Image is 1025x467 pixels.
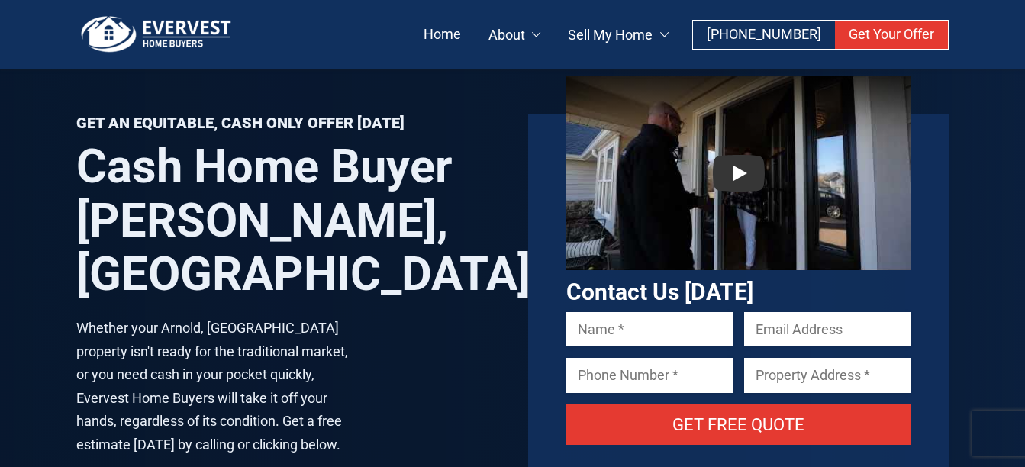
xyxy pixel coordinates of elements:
[835,21,948,49] a: Get Your Offer
[410,21,475,49] a: Home
[76,114,498,132] p: Get an Equitable, Cash Only Offer [DATE]
[76,317,357,457] p: Whether your Arnold, [GEOGRAPHIC_DATA] property isn't ready for the traditional market, or you ne...
[744,358,911,392] input: Property Address *
[554,21,682,49] a: Sell My Home
[475,21,555,49] a: About
[566,312,733,346] input: Name *
[566,358,733,392] input: Phone Number *
[566,404,911,445] input: Get Free Quote
[566,312,911,463] form: Contact form
[707,26,821,42] span: [PHONE_NUMBER]
[76,140,498,301] h1: Cash Home Buyer [PERSON_NAME], [GEOGRAPHIC_DATA]
[693,21,835,49] a: [PHONE_NUMBER]
[76,15,237,53] img: logo.png
[744,312,911,346] input: Email Address
[566,279,911,306] h3: Contact Us [DATE]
